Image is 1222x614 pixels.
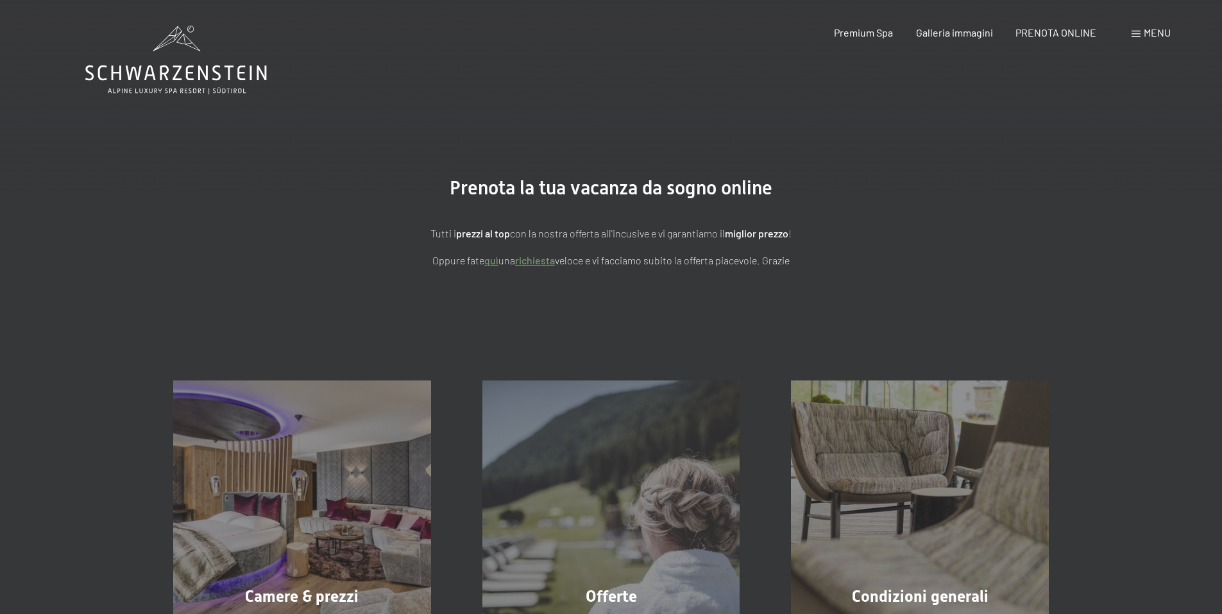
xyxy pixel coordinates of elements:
[1144,26,1171,38] span: Menu
[515,254,555,266] a: richiesta
[916,26,993,38] a: Galleria immagini
[586,587,637,606] span: Offerte
[1015,26,1096,38] a: PRENOTA ONLINE
[852,587,989,606] span: Condizioni generali
[484,254,498,266] a: quì
[291,225,932,242] p: Tutti i con la nostra offerta all'incusive e vi garantiamo il !
[725,227,788,239] strong: miglior prezzo
[456,227,510,239] strong: prezzi al top
[450,176,772,199] span: Prenota la tua vacanza da sogno online
[245,587,359,606] span: Camere & prezzi
[291,252,932,269] p: Oppure fate una veloce e vi facciamo subito la offerta piacevole. Grazie
[834,26,893,38] a: Premium Spa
